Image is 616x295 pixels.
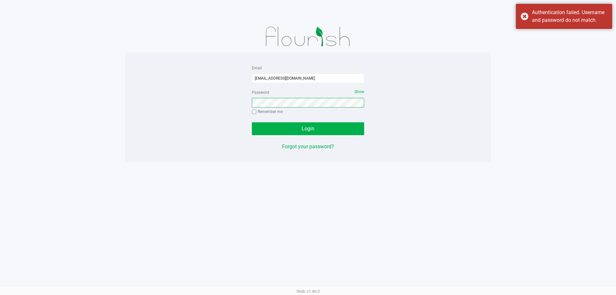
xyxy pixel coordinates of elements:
[296,289,320,294] span: Web: v1.40.0
[252,110,256,114] input: Remember me
[282,143,334,151] button: Forgot your password?
[302,126,314,132] span: Login
[252,109,283,115] label: Remember me
[532,9,607,24] div: Authentication failed. Username and password do not match.
[252,65,262,71] label: Email
[252,90,269,95] label: Password
[355,90,364,94] span: Show
[252,122,364,135] button: Login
